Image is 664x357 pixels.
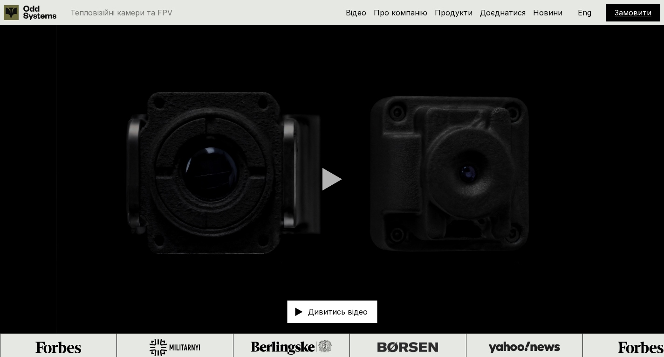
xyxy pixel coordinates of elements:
[480,8,526,17] a: Доєднатися
[374,8,427,17] a: Про компанію
[533,8,562,17] a: Новини
[346,8,366,17] a: Відео
[435,8,472,17] a: Продукти
[70,9,172,16] p: Тепловізійні камери та FPV
[615,8,651,17] a: Замовити
[578,9,591,16] p: Eng
[308,308,368,315] p: Дивитись відео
